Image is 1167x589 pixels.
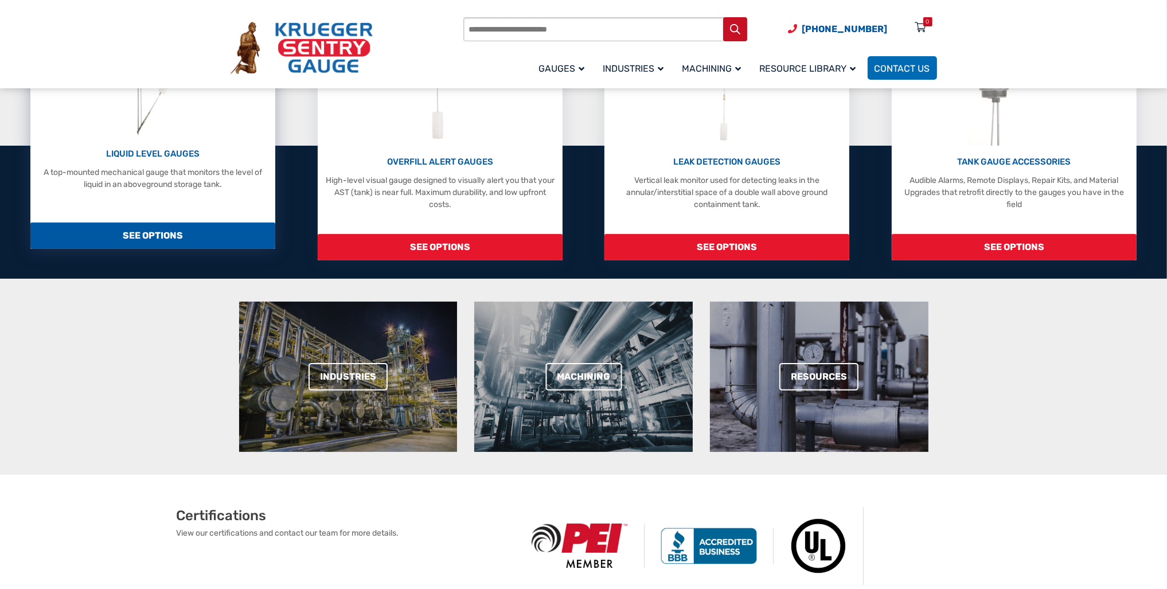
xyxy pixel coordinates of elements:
p: OVERFILL ALERT GAUGES [323,155,557,169]
span: Contact Us [875,63,930,74]
a: Machining [545,363,622,391]
a: Phone Number (920) 434-8860 [789,22,888,36]
span: SEE OPTIONS [30,223,275,249]
span: Gauges [539,63,585,74]
a: Industries [596,54,676,81]
p: Vertical leak monitor used for detecting leaks in the annular/interstitial space of a double wall... [610,174,844,210]
a: Overfill Alert Gauges OVERFILL ALERT GAUGES High-level visual gauge designed to visually alert yo... [318,31,563,260]
p: LIQUID LEVEL GAUGES [36,147,270,161]
p: Audible Alarms, Remote Displays, Repair Kits, and Material Upgrades that retrofit directly to the... [897,174,1131,210]
span: Resource Library [760,63,856,74]
p: High-level visual gauge designed to visually alert you that your AST (tank) is near full. Maximum... [323,174,557,210]
a: Industries [309,363,388,391]
span: Industries [603,63,664,74]
img: Underwriters Laboratories [774,507,864,585]
p: A top-mounted mechanical gauge that monitors the level of liquid in an aboveground storage tank. [36,166,270,190]
p: View our certifications and contact our team for more details. [176,527,516,539]
a: Machining [676,54,753,81]
span: SEE OPTIONS [318,234,563,260]
a: Leak Detection Gauges LEAK DETECTION GAUGES Vertical leak monitor used for detecting leaks in the... [604,31,849,260]
a: Gauges [532,54,596,81]
a: Tank Gauge Accessories TANK GAUGE ACCESSORIES Audible Alarms, Remote Displays, Repair Kits, and M... [892,31,1137,260]
img: BBB [645,528,774,564]
p: LEAK DETECTION GAUGES [610,155,844,169]
img: Overfill Alert Gauges [415,37,466,146]
a: Liquid Level Gauges LIQUID LEVEL GAUGES A top-mounted mechanical gauge that monitors the level of... [30,19,275,249]
img: Tank Gauge Accessories [968,37,1060,146]
img: Leak Detection Gauges [704,37,750,146]
img: PEI Member [516,524,645,568]
span: SEE OPTIONS [604,234,849,260]
span: Machining [682,63,741,74]
a: Contact Us [868,56,937,80]
h2: Certifications [176,507,516,524]
p: TANK GAUGE ACCESSORIES [897,155,1131,169]
div: 0 [926,17,930,26]
span: [PHONE_NUMBER] [802,24,888,34]
span: SEE OPTIONS [892,234,1137,260]
a: Resource Library [753,54,868,81]
a: Resources [779,363,858,391]
img: Krueger Sentry Gauge [231,22,373,75]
